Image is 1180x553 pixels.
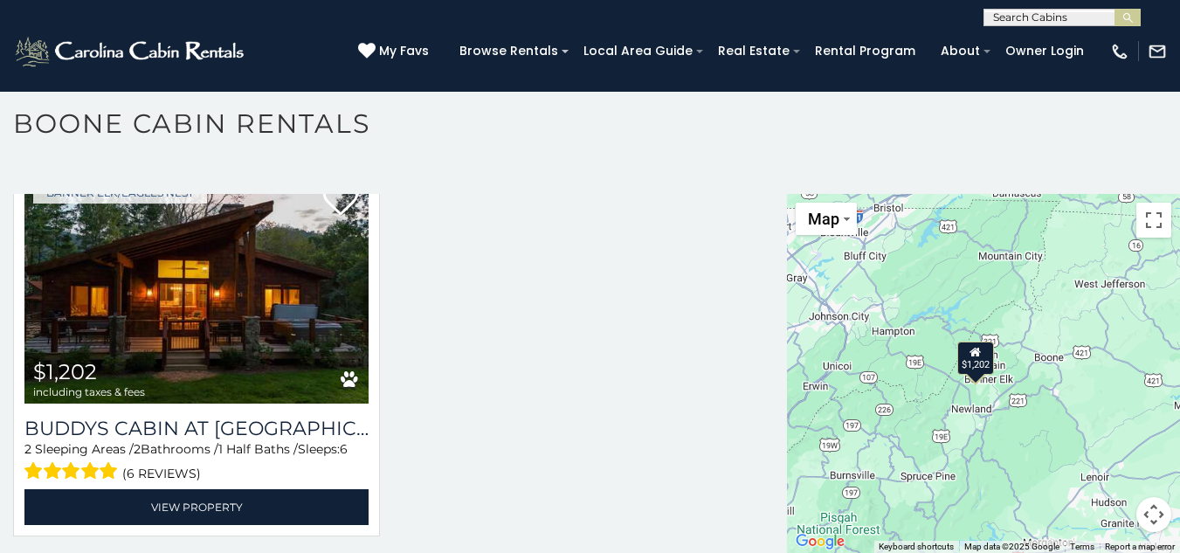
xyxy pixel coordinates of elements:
a: Open this area in Google Maps (opens a new window) [791,530,849,553]
button: Change map style [796,203,857,235]
img: Buddys Cabin at Eagles Nest [24,173,369,404]
span: (6 reviews) [122,462,201,485]
div: $1,202 [957,341,994,374]
a: Browse Rentals [451,38,567,65]
span: 1 Half Baths / [218,441,298,457]
h3: Buddys Cabin at Eagles Nest [24,417,369,440]
img: Google [791,530,849,553]
a: Terms (opens in new tab) [1070,542,1094,551]
a: Report a map error [1105,542,1175,551]
img: mail-regular-white.png [1148,42,1167,61]
a: Buddys Cabin at [GEOGRAPHIC_DATA] [24,417,369,440]
button: Toggle fullscreen view [1136,203,1171,238]
span: Map data ©2025 Google [964,542,1059,551]
a: Owner Login [997,38,1093,65]
span: 2 [134,441,141,457]
span: $1,202 [33,359,97,384]
span: 2 [24,441,31,457]
button: Keyboard shortcuts [879,541,954,553]
div: Sleeping Areas / Bathrooms / Sleeps: [24,440,369,485]
span: Map [808,210,839,228]
a: View Property [24,489,369,525]
span: My Favs [379,42,429,60]
a: Rental Program [806,38,924,65]
a: Buddys Cabin at Eagles Nest $1,202 including taxes & fees [24,173,369,404]
button: Map camera controls [1136,497,1171,532]
img: White-1-2.png [13,34,249,69]
span: 6 [340,441,348,457]
a: Add to favorites [323,183,358,220]
a: About [932,38,989,65]
img: phone-regular-white.png [1110,42,1129,61]
a: My Favs [358,42,433,61]
a: Local Area Guide [575,38,701,65]
a: Real Estate [709,38,798,65]
span: including taxes & fees [33,386,145,397]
